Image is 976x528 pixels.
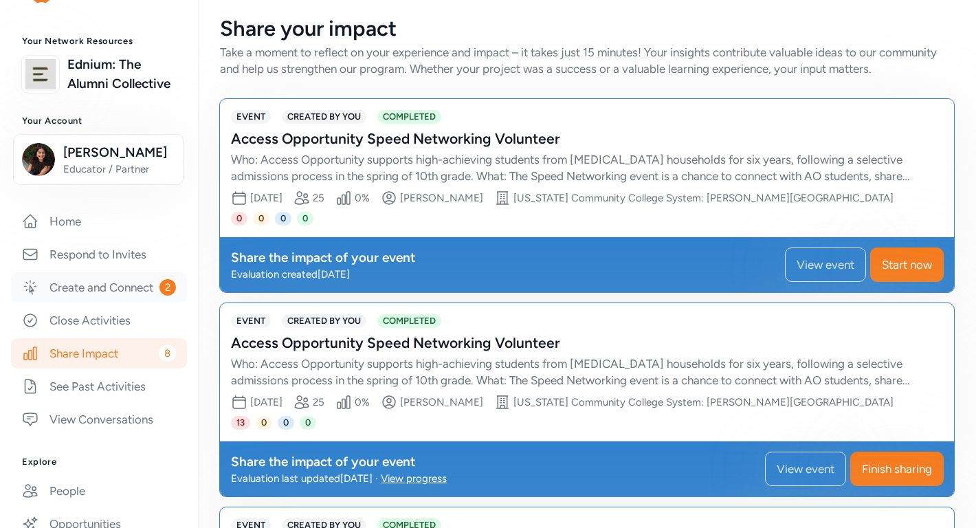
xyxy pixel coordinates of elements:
[159,279,176,296] span: 2
[777,461,834,477] span: View event
[11,305,187,335] a: Close Activities
[253,212,269,225] span: 0
[11,404,187,434] a: View Conversations
[220,44,954,77] div: Take a moment to reflect on your experience and impact – it takes just 15 minutes! Your insights ...
[278,416,294,430] span: 0
[231,129,916,148] div: Access Opportunity Speed Networking Volunteer
[67,55,176,93] a: Ednium: The Alumni Collective
[231,248,415,267] div: Share the impact of your event
[11,239,187,269] a: Respond to Invites
[313,395,324,409] div: 25
[22,115,176,126] h3: Your Account
[400,395,483,409] div: [PERSON_NAME]
[231,472,373,485] div: Evaluation last updated [DATE]
[11,338,187,368] a: Share Impact8
[25,59,56,89] img: logo
[375,472,378,485] span: ·
[513,191,894,205] div: [US_STATE] Community College System: [PERSON_NAME][GEOGRAPHIC_DATA]
[13,134,184,185] button: [PERSON_NAME]Educator / Partner
[231,452,447,472] div: Share the impact of your event
[11,371,187,401] a: See Past Activities
[355,395,370,409] div: 0%
[231,110,271,124] span: EVENT
[513,395,894,409] div: [US_STATE] Community College System: [PERSON_NAME][GEOGRAPHIC_DATA]
[231,416,250,430] span: 13
[797,256,854,273] span: View event
[231,151,916,184] div: Who: Access Opportunity supports high-achieving students from [MEDICAL_DATA] households for six y...
[882,256,932,273] span: Start now
[22,36,176,47] h3: Your Network Resources
[282,314,366,328] span: CREATED BY YOU
[313,191,324,205] div: 25
[250,192,282,204] span: [DATE]
[850,452,944,486] button: Finish sharing
[250,396,282,408] span: [DATE]
[765,452,846,486] button: View event
[282,110,366,124] span: CREATED BY YOU
[231,314,271,328] span: EVENT
[785,247,866,282] button: View event
[377,110,441,124] span: COMPLETED
[11,272,187,302] a: Create and Connect2
[377,314,441,328] span: COMPLETED
[870,247,944,282] button: Start now
[400,191,483,205] div: [PERSON_NAME]
[355,191,370,205] div: 0%
[256,416,272,430] span: 0
[300,416,316,430] span: 0
[231,267,350,281] span: Evaluation created [DATE]
[22,456,176,467] h3: Explore
[231,333,916,353] div: Access Opportunity Speed Networking Volunteer
[159,345,176,362] span: 8
[275,212,291,225] span: 0
[231,212,247,225] span: 0
[11,206,187,236] a: Home
[862,461,932,477] span: Finish sharing
[11,476,187,506] a: People
[381,472,447,485] div: View progress
[220,16,954,41] div: Share your impact
[231,355,916,388] div: Who: Access Opportunity supports high-achieving students from [MEDICAL_DATA] households for six y...
[297,212,313,225] span: 0
[63,162,175,176] span: Educator / Partner
[63,143,175,162] span: [PERSON_NAME]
